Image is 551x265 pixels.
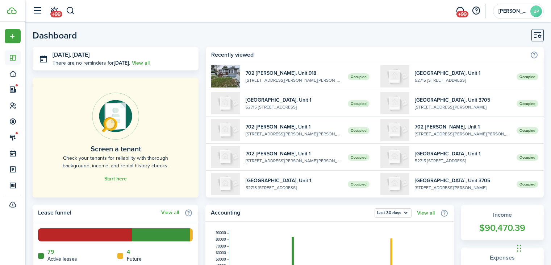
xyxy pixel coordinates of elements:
widget-list-item-title: 702 [PERSON_NAME], Unit 1 [246,150,342,158]
tspan: 50000 [216,257,226,261]
home-widget-title: Future [127,255,142,263]
button: Customise [531,29,544,41]
widget-list-item-description: [STREET_ADDRESS][PERSON_NAME] [415,184,511,191]
widget-list-item-description: [STREET_ADDRESS][PERSON_NAME][PERSON_NAME] [246,77,342,83]
img: 1 [211,119,240,141]
a: Income$90,470.39 [461,205,544,240]
widget-stats-title: Income [468,211,537,219]
p: There are no reminders for . [53,59,130,67]
widget-list-item-description: 52715 [STREET_ADDRESS] [415,158,511,164]
button: Search [66,5,75,17]
a: View all [161,210,179,216]
button: Last 30 days [375,208,412,218]
span: Occupied [517,127,538,134]
img: Online payments [92,93,139,140]
span: Biggins Property Management [498,9,527,14]
home-widget-title: Accounting [211,208,371,218]
a: Messaging [453,2,467,20]
img: 1 [380,119,409,141]
a: 79 [47,249,54,255]
span: Occupied [517,100,538,107]
span: Occupied [348,73,370,80]
tspan: 80000 [216,237,226,241]
img: TenantCloud [7,7,17,14]
widget-stats-count: $90,470.39 [468,221,537,235]
widget-list-item-title: [GEOGRAPHIC_DATA], Unit 1 [246,96,342,104]
widget-list-item-description: [STREET_ADDRESS][PERSON_NAME][PERSON_NAME] [246,131,342,137]
span: Occupied [517,73,538,80]
widget-list-item-description: 52715 [STREET_ADDRESS] [246,184,342,191]
img: 918 [211,65,240,87]
img: 1 [211,173,240,195]
a: Notifications [47,2,61,20]
tspan: 60000 [216,251,226,255]
a: Start here [104,176,127,182]
widget-list-item-description: 52715 [STREET_ADDRESS] [246,104,342,110]
a: View all [417,210,435,216]
widget-list-item-title: [GEOGRAPHIC_DATA], Unit 1 [246,177,342,184]
home-widget-title: Active leases [47,255,77,263]
b: [DATE] [114,59,129,67]
header-page-title: Dashboard [33,31,77,40]
div: Drag [517,237,521,259]
widget-list-item-title: [GEOGRAPHIC_DATA], Unit 1 [415,150,511,158]
widget-list-item-description: [STREET_ADDRESS][PERSON_NAME][PERSON_NAME] [415,131,511,137]
widget-list-item-title: [GEOGRAPHIC_DATA], Unit 3705 [415,96,511,104]
span: Occupied [348,100,370,107]
tspan: 90000 [216,231,226,235]
button: Open sidebar [30,4,44,18]
home-widget-title: Lease funnel [38,208,158,217]
home-placeholder-description: Check your tenants for reliability with thorough background, income, and rental history checks. [49,154,182,170]
h3: [DATE], [DATE] [53,50,193,60]
button: Open menu [5,29,21,43]
tspan: 70000 [216,244,226,248]
img: 3705 [380,92,409,114]
img: 3705 [380,173,409,195]
img: 1 [211,92,240,114]
a: View all [132,59,150,67]
widget-list-item-description: 52715 [STREET_ADDRESS] [415,77,511,83]
span: Occupied [517,181,538,188]
span: +99 [50,11,62,17]
img: 1 [211,146,240,168]
span: Occupied [348,181,370,188]
widget-list-item-title: 702 [PERSON_NAME], Unit 1 [415,123,511,131]
avatar-text: BP [530,5,542,17]
button: Open menu [375,208,412,218]
span: Occupied [348,154,370,161]
widget-list-item-title: 702 [PERSON_NAME], Unit 918 [246,69,342,77]
span: Occupied [517,154,538,161]
widget-list-item-title: 702 [PERSON_NAME], Unit 1 [246,123,342,131]
widget-list-item-description: [STREET_ADDRESS][PERSON_NAME] [415,104,511,110]
widget-stats-title: Expenses [468,253,537,262]
widget-list-item-title: [GEOGRAPHIC_DATA], Unit 3705 [415,177,511,184]
a: 4 [127,249,130,255]
img: 1 [380,146,409,168]
iframe: Chat Widget [515,230,551,265]
home-placeholder-title: Screen a tenant [91,143,141,154]
img: 1 [380,65,409,87]
span: +99 [456,11,468,17]
button: Open resource center [470,5,482,17]
widget-list-item-description: [STREET_ADDRESS][PERSON_NAME][PERSON_NAME] [246,158,342,164]
home-widget-title: Recently viewed [211,50,526,59]
span: Occupied [348,127,370,134]
widget-list-item-title: [GEOGRAPHIC_DATA], Unit 1 [415,69,511,77]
